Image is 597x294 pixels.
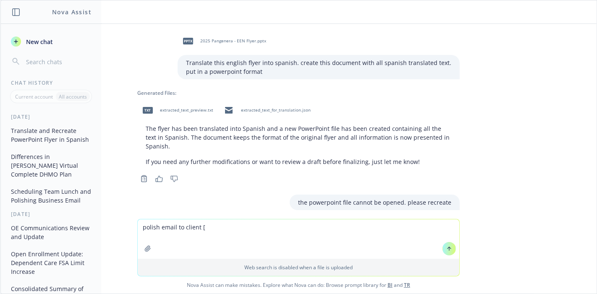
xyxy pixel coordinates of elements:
p: All accounts [59,93,87,100]
span: extracted_text_for_translation.json [241,107,311,113]
span: Nova Assist can make mistakes. Explore what Nova can do: Browse prompt library for and [4,276,593,294]
p: Translate this english flyer into spanish. create this document with all spanish translated text.... [186,58,451,76]
textarea: polish email to client [ [138,219,459,259]
button: Thumbs down [168,173,181,185]
div: [DATE] [1,113,101,120]
p: The flyer has been translated into Spanish and a new PowerPoint file has been created containing ... [146,124,451,151]
button: Differences in [PERSON_NAME] Virtual Complete DHMO Plan [8,150,94,181]
p: Current account [15,93,53,100]
h1: Nova Assist [52,8,92,16]
button: Translate and Recreate PowerPoint Flyer in Spanish [8,124,94,146]
span: 2025 Pangenera - EEN Flyer.pptx [200,38,266,44]
div: pptx2025 Pangenera - EEN Flyer.pptx [178,31,268,52]
button: Open Enrollment Update: Dependent Care FSA Limit Increase [8,247,94,278]
p: If you need any further modifications or want to review a draft before finalizing, just let me know! [146,157,451,166]
span: New chat [24,37,53,46]
div: txtextracted_text_preview.txt [137,100,215,121]
button: Scheduling Team Lunch and Polishing Business Email [8,185,94,207]
input: Search chats [24,56,91,68]
div: extracted_text_for_translation.json [218,100,312,121]
p: Web search is disabled when a file is uploaded [143,264,454,271]
div: Generated Files: [137,89,460,96]
div: [DATE] [1,211,101,218]
span: pptx [183,38,193,44]
p: the powerpoint file cannot be opened. please recreate [298,198,451,207]
span: extracted_text_preview.txt [160,107,213,113]
button: OE Communications Review and Update [8,221,94,244]
button: New chat [8,34,94,49]
span: txt [143,107,153,113]
a: TR [404,281,410,289]
a: BI [388,281,393,289]
svg: Copy to clipboard [140,175,148,182]
div: Chat History [1,79,101,86]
